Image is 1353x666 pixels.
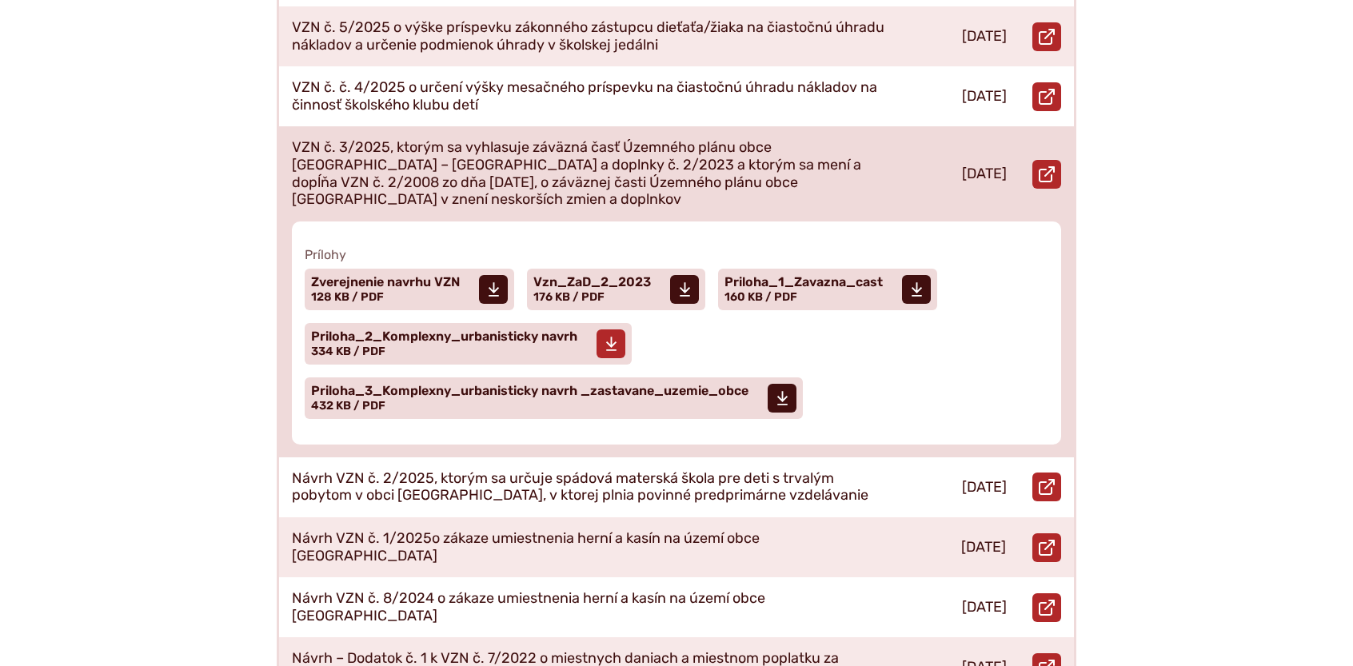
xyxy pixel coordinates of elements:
[305,323,632,365] a: Priloha_2_Komplexny_urbanisticky navrh 334 KB / PDF
[292,79,887,114] p: VZN č. č. 4/2025 o určení výšky mesačného príspevku na čiastočnú úhradu nákladov na činnosť škols...
[292,530,886,564] p: Návrh VZN č. 1/2025o zákaze umiestnenia herní a kasín na území obce [GEOGRAPHIC_DATA]
[292,19,887,54] p: VZN č. 5/2025 o výške príspevku zákonného zástupcu dieťaťa/žiaka na čiastočnú úhradu nákladov a u...
[292,139,887,208] p: VZN č. 3/2025, ktorým sa vyhlasuje záväzná časť Územného plánu obce [GEOGRAPHIC_DATA] – [GEOGRAPH...
[718,269,937,310] a: Priloha_1_Zavazna_cast 160 KB / PDF
[962,166,1007,183] p: [DATE]
[527,269,705,310] a: Vzn_ZaD_2_2023 176 KB / PDF
[292,470,887,504] p: Návrh VZN č. 2/2025, ktorým sa určuje spádová materská škola pre deti s trvalým pobytom v obci [G...
[962,28,1007,46] p: [DATE]
[311,385,748,397] span: Priloha_3_Komplexny_urbanisticky navrh _zastavane_uzemie_obce
[311,345,385,358] span: 334 KB / PDF
[962,599,1007,616] p: [DATE]
[724,276,883,289] span: Priloha_1_Zavazna_cast
[305,269,514,310] a: Zverejnenie navrhu VZN 128 KB / PDF
[305,377,803,419] a: Priloha_3_Komplexny_urbanisticky navrh _zastavane_uzemie_obce 432 KB / PDF
[961,539,1006,556] p: [DATE]
[962,479,1007,497] p: [DATE]
[311,276,460,289] span: Zverejnenie navrhu VZN
[292,590,887,624] p: Návrh VZN č. 8/2024 o zákaze umiestnenia herní a kasín na území obce [GEOGRAPHIC_DATA]
[724,290,797,304] span: 160 KB / PDF
[533,290,605,304] span: 176 KB / PDF
[311,399,385,413] span: 432 KB / PDF
[311,290,384,304] span: 128 KB / PDF
[962,88,1007,106] p: [DATE]
[305,247,1048,262] span: Prílohy
[311,330,577,343] span: Priloha_2_Komplexny_urbanisticky navrh
[533,276,651,289] span: Vzn_ZaD_2_2023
